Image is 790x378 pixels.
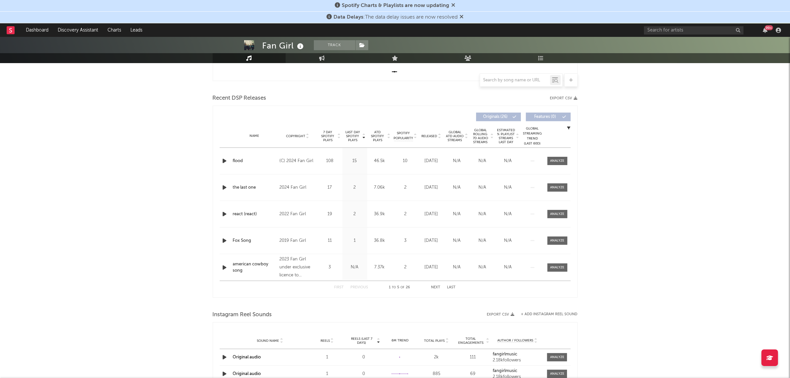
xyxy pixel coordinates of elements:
button: + Add Instagram Reel Sound [521,313,578,316]
span: Dismiss [451,3,455,8]
span: Author / Followers [498,338,534,343]
div: [DATE] [420,184,443,191]
div: 108 [319,158,341,164]
div: 1 [344,237,366,244]
div: N/A [446,158,468,164]
div: 2k [420,354,453,361]
button: Track [314,40,355,50]
div: 36.8k [369,237,391,244]
div: 17 [319,184,341,191]
div: 2022 Fan Girl [279,210,316,218]
span: 7 Day Spotify Plays [319,130,337,142]
div: Fan Girl [262,40,306,51]
span: Reels (last 7 days) [347,337,376,345]
div: 2 [394,264,417,271]
span: Released [422,134,437,138]
div: flood [233,158,276,164]
div: N/A [471,237,494,244]
span: Copyright [286,134,305,138]
div: 3 [319,264,341,271]
a: fangirlmusic [493,369,542,373]
span: Instagram Reel Sounds [213,311,272,319]
div: 111 [456,354,489,361]
div: 2019 Fan Girl [279,237,316,245]
span: Recent DSP Releases [213,94,266,102]
div: N/A [446,211,468,218]
div: 46.5k [369,158,391,164]
div: Name [233,134,276,139]
button: Features(0) [526,113,571,121]
span: Reels [321,339,330,343]
button: Export CSV [550,96,578,100]
a: Fox Song [233,237,276,244]
div: 7.06k [369,184,391,191]
div: N/A [497,237,519,244]
span: Originals ( 26 ) [480,115,511,119]
div: 3 [394,237,417,244]
div: [DATE] [420,211,443,218]
input: Search for artists [644,26,744,35]
a: Charts [103,24,126,37]
div: N/A [471,158,494,164]
button: Previous [351,286,368,289]
span: Spotify Charts & Playlists are now updating [342,3,449,8]
span: Global ATD Audio Streams [446,130,464,142]
a: the last one [233,184,276,191]
div: 0 [347,371,380,377]
span: ATD Spotify Plays [369,130,387,142]
div: N/A [497,184,519,191]
div: 69 [456,371,489,377]
div: 2.18k followers [493,358,542,363]
div: 36.9k [369,211,391,218]
div: 1 [311,354,344,361]
a: Discovery Assistant [53,24,103,37]
div: 2 [344,211,366,218]
div: N/A [344,264,366,271]
button: Originals(26) [476,113,521,121]
div: N/A [497,158,519,164]
div: N/A [471,264,494,271]
button: First [334,286,344,289]
span: to [392,286,396,289]
div: N/A [446,184,468,191]
span: Dismiss [460,15,464,20]
span: Last Day Spotify Plays [344,130,362,142]
span: Features ( 0 ) [530,115,561,119]
button: 99+ [763,28,767,33]
a: react (react) [233,211,276,218]
div: Global Streaming Trend (Last 60D) [523,126,542,146]
div: 6M Trend [384,338,417,343]
div: N/A [446,264,468,271]
a: fangirlmusic [493,352,542,357]
div: + Add Instagram Reel Sound [515,313,578,316]
div: N/A [471,184,494,191]
a: american cowboy song [233,261,276,274]
span: Estimated % Playlist Streams Last Day [497,128,515,144]
a: Dashboard [21,24,53,37]
strong: fangirlmusic [493,369,517,373]
div: 0 [347,354,380,361]
a: Leads [126,24,147,37]
div: 885 [420,371,453,377]
div: 1 5 26 [382,284,418,292]
span: Spotify Popularity [394,131,413,141]
span: Total Plays [424,339,445,343]
div: 7.37k [369,264,391,271]
a: Original audio [233,355,261,359]
div: N/A [497,211,519,218]
div: 99 + [765,25,773,30]
div: 10 [394,158,417,164]
span: of [401,286,405,289]
div: 2 [344,184,366,191]
span: Total Engagements [456,337,485,345]
span: Sound Name [257,339,279,343]
span: : The data delay issues are now resolved [333,15,458,20]
div: 15 [344,158,366,164]
div: N/A [471,211,494,218]
div: [DATE] [420,237,443,244]
div: 2 [394,211,417,218]
div: 19 [319,211,341,218]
